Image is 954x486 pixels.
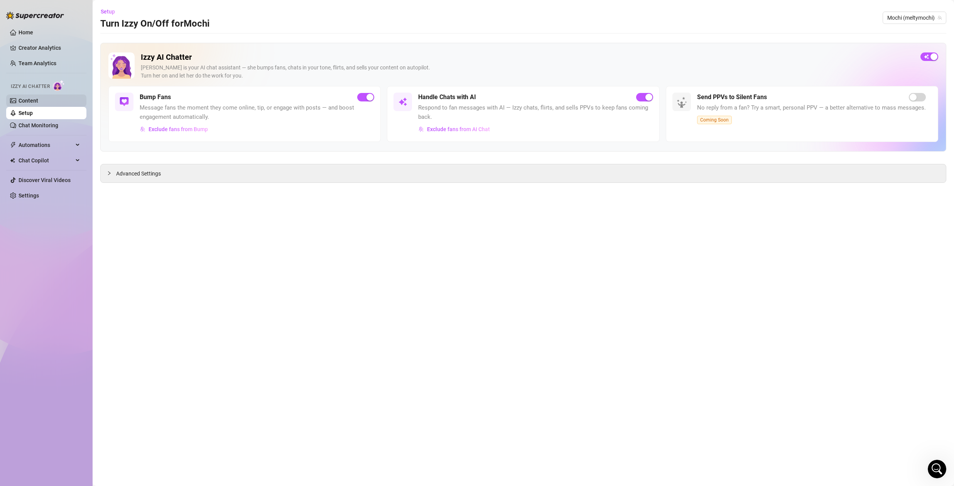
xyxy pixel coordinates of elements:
img: logo-BBDzfeDw.svg [6,12,64,19]
span: No reply from a fan? Try a smart, personal PPV — a better alternative to mass messages. [697,103,926,113]
span: Izzy AI Chatter [11,83,50,90]
h3: Turn Izzy On/Off for Mochi [100,18,209,30]
h5: Send PPVs to Silent Fans [697,93,767,102]
a: Home [19,29,33,35]
span: Mochi (meltymochi) [887,12,942,24]
span: Exclude fans from Bump [149,126,208,132]
a: Team Analytics [19,60,56,66]
span: Message fans the moment they come online, tip, or engage with posts — and boost engagement automa... [140,103,374,121]
h5: Bump Fans [140,93,171,102]
span: Respond to fan messages with AI — Izzy chats, flirts, and sells PPVs to keep fans coming back. [418,103,653,121]
span: thunderbolt [10,142,16,148]
span: Exclude fans from AI Chat [427,126,490,132]
span: Chat Copilot [19,154,73,167]
img: svg%3e [419,127,424,132]
img: silent-fans-ppv-o-N6Mmdf.svg [677,97,689,109]
div: [PERSON_NAME] is your AI chat assistant — she bumps fans, chats in your tone, flirts, and sells y... [141,64,914,80]
span: Automations [19,139,73,151]
a: Setup [19,110,33,116]
img: svg%3e [120,97,129,106]
img: Izzy AI Chatter [108,52,135,79]
img: svg%3e [398,97,407,106]
h5: Handle Chats with AI [418,93,476,102]
a: Creator Analytics [19,42,80,54]
h2: Izzy AI Chatter [141,52,914,62]
a: Discover Viral Videos [19,177,71,183]
a: Settings [19,192,39,199]
iframe: Intercom live chat [928,460,946,478]
img: svg%3e [140,127,145,132]
button: Exclude fans from AI Chat [418,123,490,135]
span: Advanced Settings [116,169,161,178]
div: collapsed [107,169,116,177]
button: Exclude fans from Bump [140,123,208,135]
a: Content [19,98,38,104]
span: Setup [101,8,115,15]
span: team [937,15,942,20]
span: collapsed [107,171,111,175]
button: Setup [100,5,121,18]
img: AI Chatter [53,80,65,91]
a: Chat Monitoring [19,122,58,128]
img: Chat Copilot [10,158,15,163]
span: Coming Soon [697,116,732,124]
